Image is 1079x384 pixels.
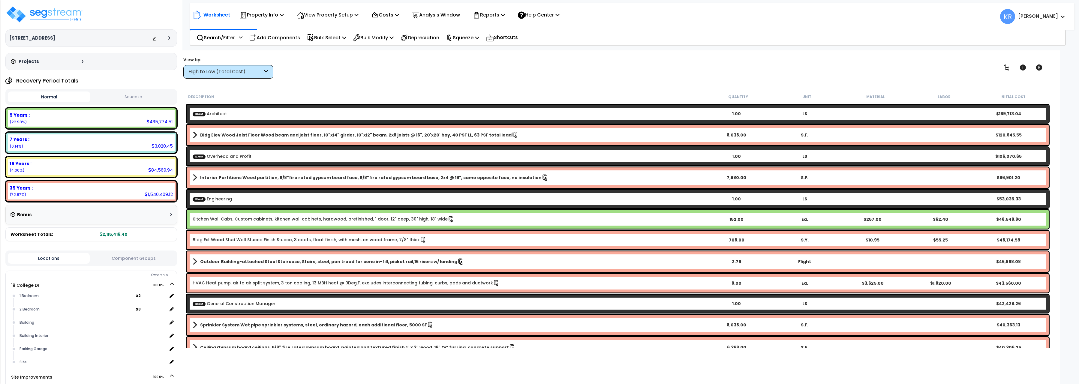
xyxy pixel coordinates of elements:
[771,322,839,328] div: S.F.
[703,322,771,328] div: 8,038.00
[138,307,141,312] small: 8
[197,34,235,42] p: Search/Filter
[18,332,167,339] div: Building Interior
[193,301,275,307] a: Custom Item
[975,344,1043,350] div: $40,306.25
[297,11,359,19] p: View Property Setup
[5,5,83,23] img: logo_pro_r.png
[92,92,174,102] button: Squeeze
[703,301,771,307] div: 1.00
[136,292,167,299] span: location multiplier
[839,280,907,286] div: $3,625.00
[193,237,426,243] a: Individual Item
[975,153,1043,159] div: $106,070.65
[975,322,1043,328] div: $40,363.13
[18,358,167,366] div: Site
[193,131,703,139] a: Assembly Title
[703,153,771,159] div: 1.00
[8,91,90,102] button: Normal
[866,94,885,99] small: Material
[371,11,399,19] p: Costs
[11,374,52,380] a: Site Improvements 100.0%
[771,259,839,265] div: Flight
[1000,9,1015,24] span: KR
[771,301,839,307] div: LS
[975,175,1043,181] div: $66,901.20
[446,34,479,42] p: Squeeze
[17,212,32,217] h3: Bonus
[353,34,394,42] p: Bulk Modify
[16,78,78,84] h4: Recovery Period Totals
[771,237,839,243] div: S.Y.
[18,271,177,279] div: Ownership
[975,196,1043,202] div: $53,035.33
[771,344,839,350] div: S.F.
[193,111,227,117] a: Custom Item
[200,259,457,265] b: Outdoor Building-attached Steel Staircase, Stairs, steel, pan tread for conc in-fill, picket rail...
[193,280,500,286] a: Individual Item
[193,173,703,182] a: Assembly Title
[246,31,303,45] div: Add Components
[146,118,173,125] div: 485,774.51
[401,34,439,42] p: Depreciation
[10,192,26,197] small: 72.87482523109163%
[907,280,975,286] div: $1,820.00
[193,112,206,116] span: ICost
[771,175,839,181] div: S.F.
[771,111,839,117] div: LS
[975,111,1043,117] div: $169,713.04
[183,57,273,63] div: View by:
[200,322,427,328] b: Sprinkler System Wet pipe sprinkler systems, steel, ordinary hazard, each additional floor, 5000 SF
[193,196,232,202] a: Custom Item
[10,160,32,167] b: 15 Years :
[203,11,230,19] p: Worksheet
[839,237,907,243] div: $10.95
[136,292,141,298] b: x
[148,167,173,173] div: 84,569.94
[1000,94,1026,99] small: Initial Cost
[193,197,206,201] span: ICost
[703,237,771,243] div: 708.00
[771,132,839,138] div: S.F.
[10,185,33,191] b: 39 Years :
[975,280,1043,286] div: $43,560.00
[10,168,24,173] small: 4.000897745252448%
[240,11,284,19] p: Property Info
[19,58,39,64] h3: Projects
[10,112,30,118] b: 5 Years :
[703,280,771,286] div: 8.00
[975,237,1043,243] div: $48,174.59
[771,216,839,222] div: Ea.
[1018,13,1058,19] b: [PERSON_NAME]
[486,33,518,42] p: Shortcuts
[200,344,509,350] b: Ceiling Gypsum board ceilings, 5/8" fire rated gypsum board, painted and textured finish,1" x 3" ...
[200,175,542,181] b: Interior Partitions Wood partition, 5/8"fire rated gypsum board face, 5/8"fire rated gypsum board...
[307,34,346,42] p: Bulk Select
[11,231,53,237] span: Worksheet Totals:
[397,31,443,45] div: Depreciation
[8,253,90,264] button: Locations
[11,282,40,288] a: 19 College Dr 100.0%
[249,34,300,42] p: Add Components
[907,216,975,222] div: $62.40
[703,132,771,138] div: 8,038.00
[771,196,839,202] div: LS
[703,344,771,350] div: 6,368.00
[100,231,128,237] b: 2,115,416.40
[138,293,141,298] small: 2
[93,255,175,262] button: Component Groups
[200,132,512,138] b: Bldg Elev Wood Joist Floor Wood beam and joist floor, 10"x14" girder, 10"x12" beam, 2x8 joists @ ...
[975,259,1043,265] div: $46,858.08
[10,136,29,142] b: 7 Years :
[18,319,167,326] div: Building
[703,111,771,117] div: 1.00
[839,216,907,222] div: $257.00
[193,321,703,329] a: Assembly Title
[193,154,206,159] span: ICost
[975,216,1043,222] div: $48,548.80
[188,68,263,75] div: High to Low (Total Cost)
[771,153,839,159] div: LS
[18,345,167,352] div: Parking Garage
[136,306,141,312] b: x
[9,35,55,41] h3: [STREET_ADDRESS]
